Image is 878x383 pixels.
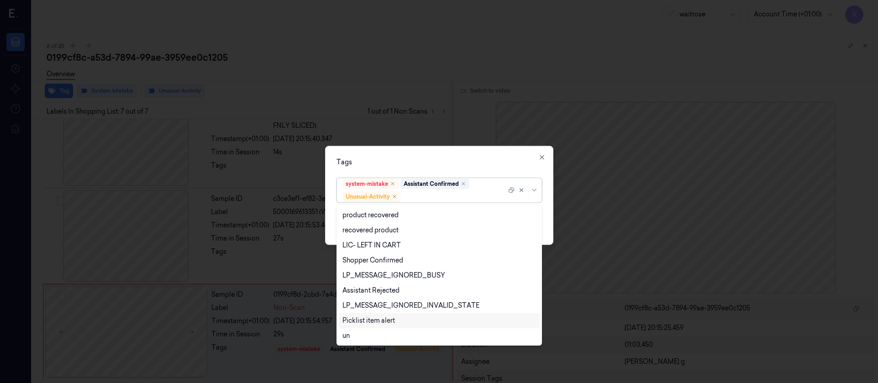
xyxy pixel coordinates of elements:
[342,226,399,235] div: recovered product
[342,286,400,295] div: Assistant Rejected
[346,192,390,200] div: Unusual-Activity
[342,316,395,325] div: Picklist item alert
[342,256,403,265] div: Shopper Confirmed
[342,271,445,280] div: LP_MESSAGE_IGNORED_BUSY
[390,181,395,186] div: Remove ,system-mistake
[404,179,459,188] div: Assistant Confirmed
[392,194,397,199] div: Remove ,Unusual-Activity
[336,157,542,167] div: Tags
[346,179,388,188] div: system-mistake
[342,331,350,341] div: un
[461,181,466,186] div: Remove ,Assistant Confirmed
[342,210,399,220] div: product recovered
[342,301,479,310] div: LP_MESSAGE_IGNORED_INVALID_STATE
[342,241,401,250] div: LIC- LEFT IN CART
